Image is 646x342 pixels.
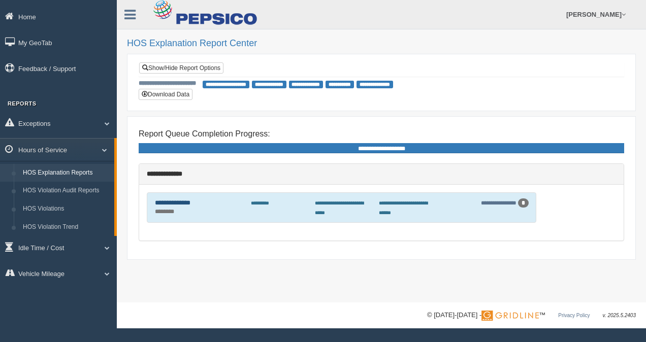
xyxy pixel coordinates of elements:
h2: HOS Explanation Report Center [127,39,636,49]
img: Gridline [481,311,539,321]
span: v. 2025.5.2403 [603,313,636,318]
a: HOS Violation Audit Reports [18,182,114,200]
div: © [DATE]-[DATE] - ™ [427,310,636,321]
a: HOS Violation Trend [18,218,114,236]
a: Privacy Policy [558,313,590,318]
a: HOS Violations [18,200,114,218]
a: HOS Explanation Reports [18,164,114,182]
button: Download Data [139,89,192,100]
a: Show/Hide Report Options [139,62,223,74]
h4: Report Queue Completion Progress: [139,129,624,139]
